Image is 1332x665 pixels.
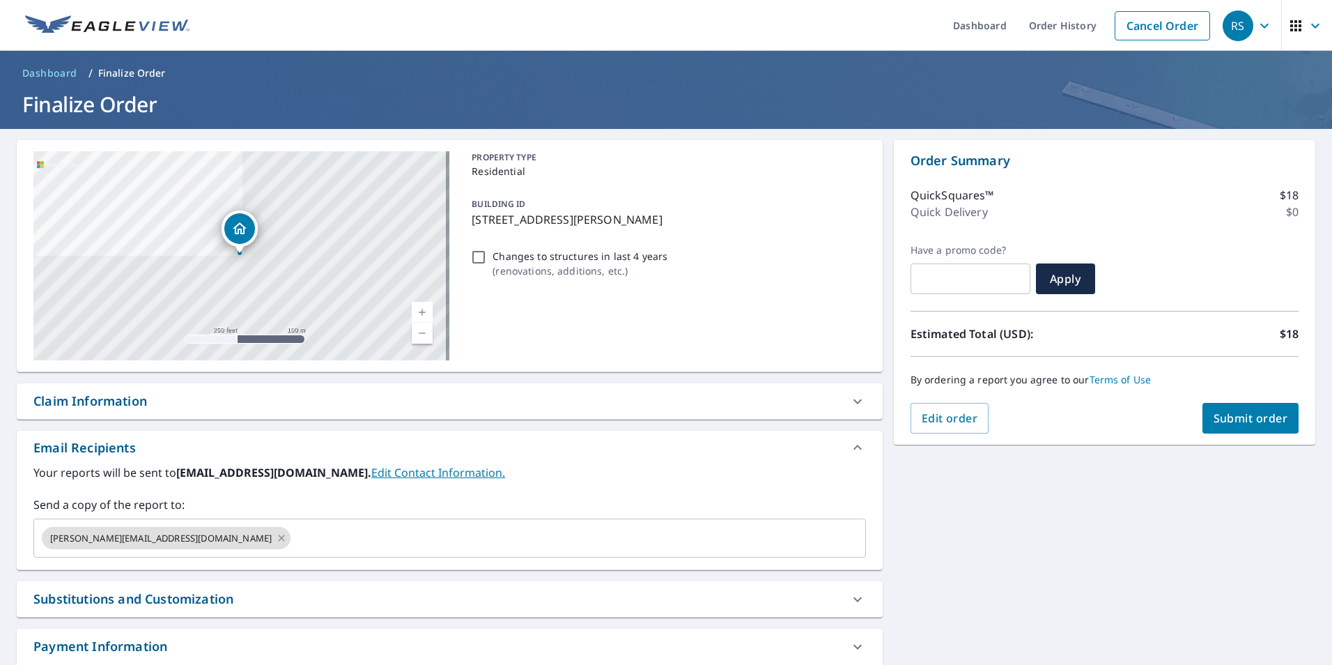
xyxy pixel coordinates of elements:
[17,431,883,464] div: Email Recipients
[1214,411,1288,426] span: Submit order
[42,532,280,545] span: [PERSON_NAME][EMAIL_ADDRESS][DOMAIN_NAME]
[1036,263,1095,294] button: Apply
[1286,204,1299,220] p: $0
[911,403,989,434] button: Edit order
[17,62,83,84] a: Dashboard
[1090,373,1152,386] a: Terms of Use
[33,392,147,411] div: Claim Information
[922,411,978,426] span: Edit order
[176,465,371,480] b: [EMAIL_ADDRESS][DOMAIN_NAME].
[911,204,988,220] p: Quick Delivery
[33,496,866,513] label: Send a copy of the report to:
[17,90,1315,119] h1: Finalize Order
[88,65,93,82] li: /
[412,323,433,344] a: Current Level 17, Zoom Out
[98,66,166,80] p: Finalize Order
[412,302,433,323] a: Current Level 17, Zoom In
[472,211,860,228] p: [STREET_ADDRESS][PERSON_NAME]
[911,187,994,204] p: QuickSquares™
[1115,11,1210,40] a: Cancel Order
[33,637,167,656] div: Payment Information
[371,465,505,480] a: EditContactInfo
[222,211,258,254] div: Dropped pin, building 1, Residential property, 175 Kight Rd Canyon Lake, TX 78133
[17,581,883,617] div: Substitutions and Customization
[493,263,667,278] p: ( renovations, additions, etc. )
[33,438,136,457] div: Email Recipients
[25,15,189,36] img: EV Logo
[911,374,1299,386] p: By ordering a report you agree to our
[22,66,77,80] span: Dashboard
[1047,271,1084,286] span: Apply
[911,151,1299,170] p: Order Summary
[17,629,883,664] div: Payment Information
[911,326,1105,342] p: Estimated Total (USD):
[42,527,291,549] div: [PERSON_NAME][EMAIL_ADDRESS][DOMAIN_NAME]
[33,590,233,609] div: Substitutions and Customization
[472,198,525,210] p: BUILDING ID
[472,151,860,164] p: PROPERTY TYPE
[472,164,860,178] p: Residential
[17,62,1315,84] nav: breadcrumb
[493,249,667,263] p: Changes to structures in last 4 years
[1202,403,1299,434] button: Submit order
[1280,326,1299,342] p: $18
[17,383,883,419] div: Claim Information
[1223,10,1253,41] div: RS
[911,244,1030,257] label: Have a promo code?
[33,464,866,481] label: Your reports will be sent to
[1280,187,1299,204] p: $18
